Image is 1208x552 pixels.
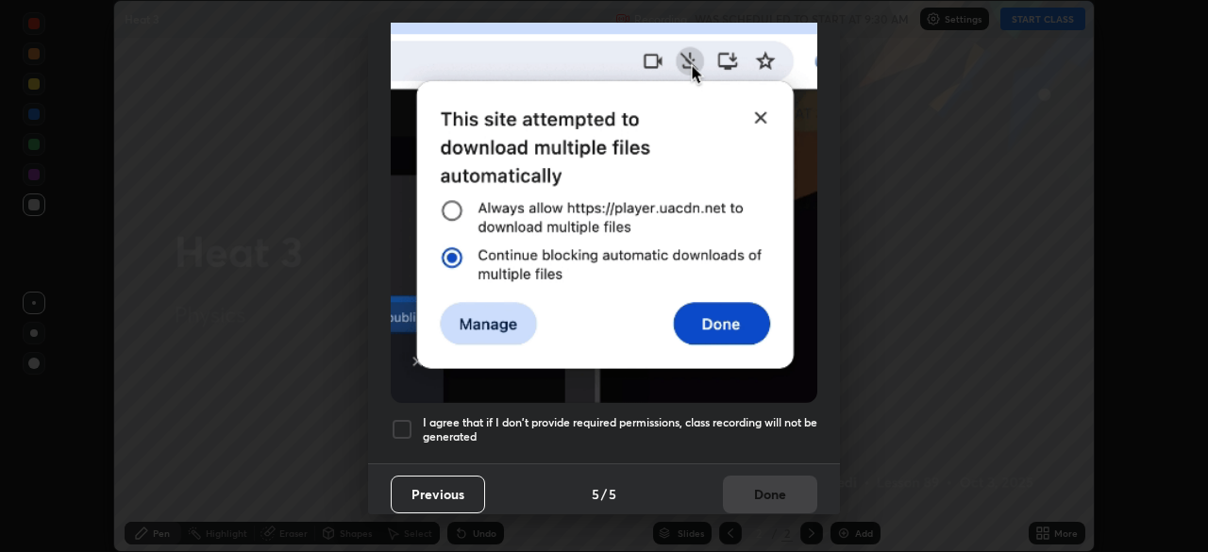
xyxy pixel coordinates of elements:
[423,415,817,444] h5: I agree that if I don't provide required permissions, class recording will not be generated
[601,484,607,504] h4: /
[609,484,616,504] h4: 5
[592,484,599,504] h4: 5
[391,476,485,513] button: Previous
